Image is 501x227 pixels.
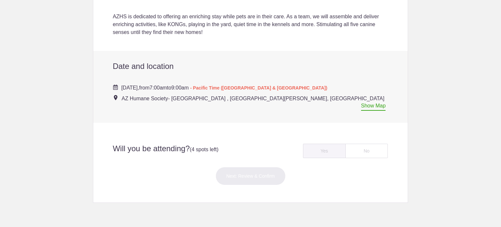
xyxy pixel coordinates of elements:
div: No [345,144,388,158]
div: AZHS is dedicated to offering an enriching stay while pets are in their care. As a team, we will ... [113,13,388,36]
span: 7:00am [149,85,167,90]
h2: Will you be attending? [108,144,250,154]
span: [DATE], [121,85,139,90]
a: Show Map [361,103,386,111]
img: Event location [114,95,117,100]
span: AZ Humane Society- [GEOGRAPHIC_DATA] , [GEOGRAPHIC_DATA][PERSON_NAME], [GEOGRAPHIC_DATA] [122,96,385,101]
span: from to [121,85,327,90]
button: Next: Review & Confirm [216,167,286,185]
span: (4 spots left) [190,147,219,152]
span: 9:00am [171,85,189,90]
span: - Pacific Time ([GEOGRAPHIC_DATA] & [GEOGRAPHIC_DATA]) [190,85,327,90]
h2: Date and location [113,61,388,71]
div: Yes [303,144,346,158]
img: Cal purple [113,85,118,90]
